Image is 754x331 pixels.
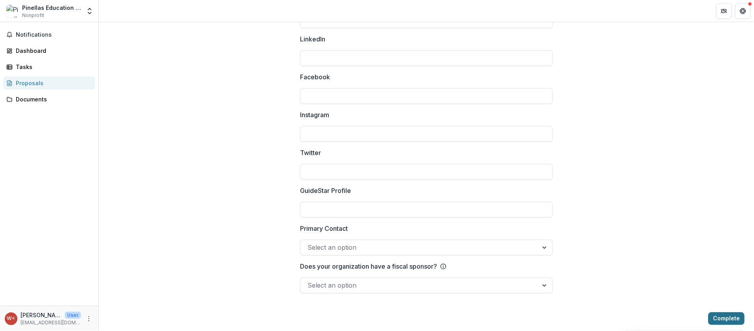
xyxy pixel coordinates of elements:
button: Notifications [3,28,95,41]
p: Facebook [300,72,330,82]
a: Documents [3,93,95,106]
img: Pinellas Education Foundation, Inc [6,5,19,17]
p: LinkedIn [300,34,325,44]
a: Proposals [3,77,95,90]
div: Tasks [16,63,89,71]
p: Instagram [300,110,329,120]
div: Documents [16,95,89,103]
a: Dashboard [3,44,95,57]
span: Nonprofit [22,12,44,19]
div: Proposals [16,79,89,87]
div: Wendy Chaves <chavesw@pcsb.org> <chavesw@pcsb.org> <chavesw@pcsb.org> [7,316,15,321]
p: Does your organization have a fiscal sponsor? [300,262,437,271]
div: Dashboard [16,47,89,55]
p: User [65,312,81,319]
p: [PERSON_NAME] <[EMAIL_ADDRESS][DOMAIN_NAME]> <[EMAIL_ADDRESS][DOMAIN_NAME]> <[EMAIL_ADDRESS][DOMA... [21,311,62,319]
button: Get Help [735,3,751,19]
p: Primary Contact [300,224,348,233]
button: Open entity switcher [84,3,95,19]
p: [EMAIL_ADDRESS][DOMAIN_NAME] [21,319,81,326]
span: Notifications [16,32,92,38]
a: Tasks [3,60,95,73]
p: Twitter [300,148,321,157]
p: GuideStar Profile [300,186,351,195]
button: Partners [716,3,732,19]
button: Complete [708,312,745,325]
button: More [84,314,94,324]
div: Pinellas Education Foundation, Inc [22,4,81,12]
